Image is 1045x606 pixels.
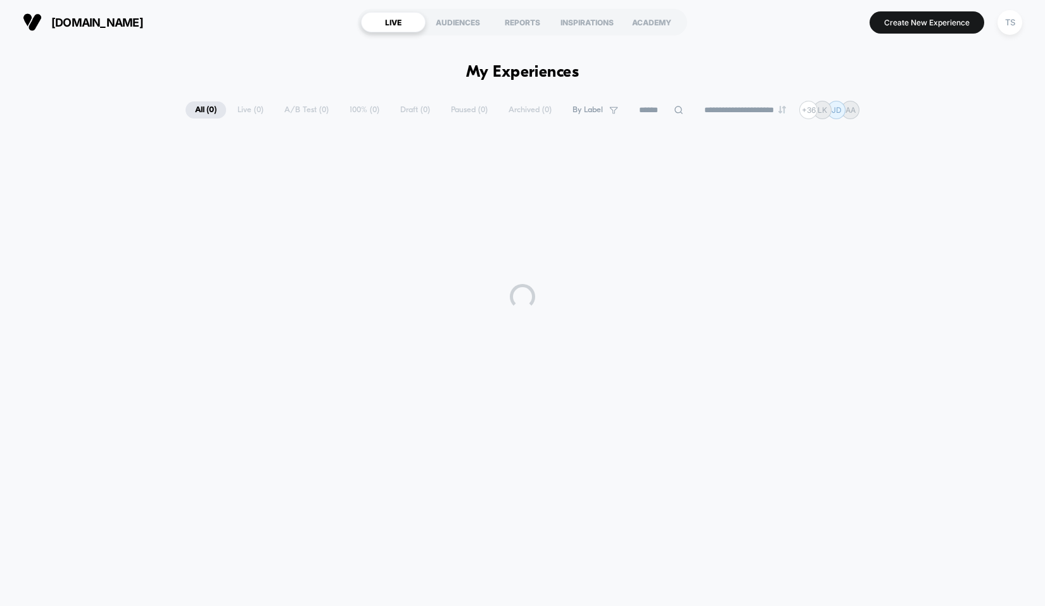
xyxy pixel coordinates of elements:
button: Create New Experience [870,11,984,34]
button: TS [994,10,1026,35]
p: JD [832,105,842,115]
span: All ( 0 ) [186,101,226,119]
span: [DOMAIN_NAME] [51,16,143,29]
p: LK [818,105,827,115]
div: + 36 [799,101,818,119]
h1: My Experiences [466,63,579,82]
div: AUDIENCES [426,12,490,32]
div: INSPIRATIONS [555,12,619,32]
button: [DOMAIN_NAME] [19,12,147,32]
div: TS [997,10,1022,35]
div: REPORTS [490,12,555,32]
img: Visually logo [23,13,42,32]
span: By Label [573,105,603,115]
div: LIVE [361,12,426,32]
div: ACADEMY [619,12,684,32]
img: end [778,106,786,113]
p: AA [845,105,856,115]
